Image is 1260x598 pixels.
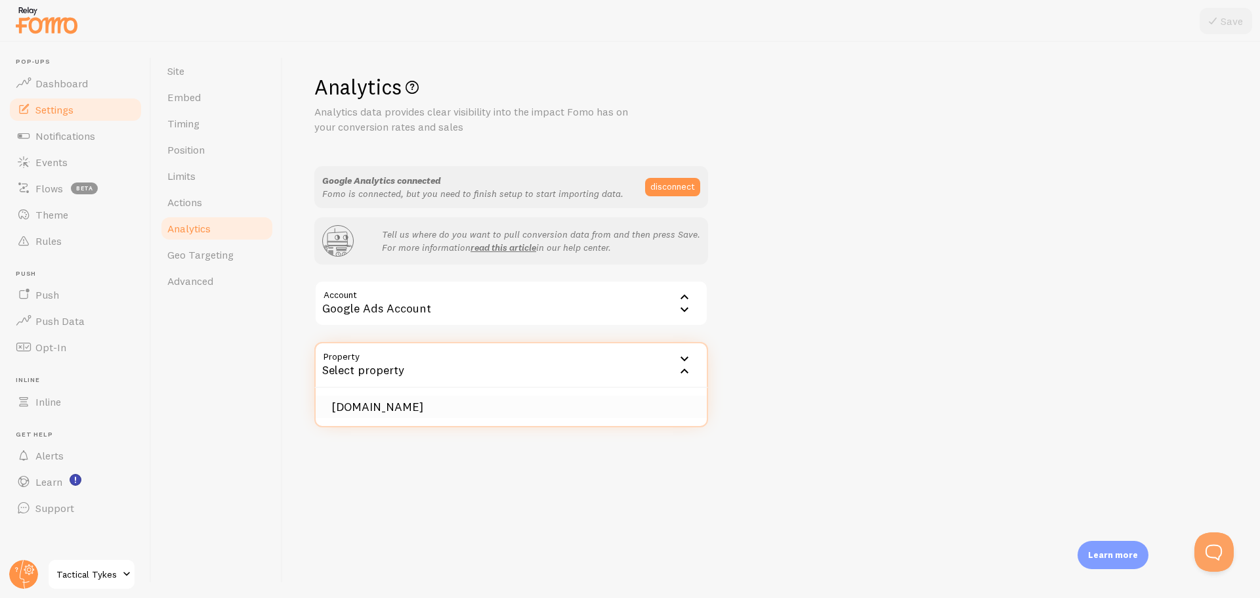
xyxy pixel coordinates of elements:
[16,431,143,439] span: Get Help
[71,182,98,194] span: beta
[8,282,143,308] a: Push
[8,495,143,521] a: Support
[159,58,274,84] a: Site
[35,182,63,195] span: Flows
[35,449,64,462] span: Alerts
[35,341,66,354] span: Opt-In
[35,234,62,247] span: Rules
[56,566,119,582] span: Tactical Tykes
[16,58,143,66] span: Pop-ups
[35,395,61,408] span: Inline
[47,559,136,590] a: Tactical Tykes
[16,376,143,385] span: Inline
[316,396,707,419] li: [DOMAIN_NAME]
[159,215,274,242] a: Analytics
[322,175,441,186] strong: Google Analytics connected
[314,342,708,388] div: Select property
[314,74,1228,100] h1: Analytics
[159,137,274,163] a: Position
[1194,532,1234,572] iframe: Help Scout Beacon - Open
[159,163,274,189] a: Limits
[35,475,62,488] span: Learn
[8,123,143,149] a: Notifications
[35,314,85,328] span: Push Data
[16,270,143,278] span: Push
[35,208,68,221] span: Theme
[35,129,95,142] span: Notifications
[167,196,202,209] span: Actions
[471,242,536,253] a: read this article
[167,91,201,104] span: Embed
[8,308,143,334] a: Push Data
[167,222,211,235] span: Analytics
[382,228,700,254] p: Tell us where do you want to pull conversion data from and then press Save. For more information ...
[8,202,143,228] a: Theme
[167,248,234,261] span: Geo Targeting
[167,117,199,130] span: Timing
[35,288,59,301] span: Push
[159,110,274,137] a: Timing
[1088,549,1138,561] p: Learn more
[167,64,184,77] span: Site
[645,178,700,196] button: disconnect
[167,143,205,156] span: Position
[159,268,274,294] a: Advanced
[14,3,79,37] img: fomo-relay-logo-orange.svg
[35,103,73,116] span: Settings
[8,175,143,202] a: Flows beta
[167,169,196,182] span: Limits
[35,502,74,515] span: Support
[35,156,68,169] span: Events
[8,469,143,495] a: Learn
[167,274,213,288] span: Advanced
[314,280,708,326] div: Google Ads Account
[8,149,143,175] a: Events
[159,84,274,110] a: Embed
[35,77,88,90] span: Dashboard
[1078,541,1148,569] div: Learn more
[8,334,143,360] a: Opt-In
[8,442,143,469] a: Alerts
[8,70,143,96] a: Dashboard
[159,189,274,215] a: Actions
[322,174,623,200] p: Fomo is connected, but you need to finish setup to start importing data.
[314,104,629,135] p: Analytics data provides clear visibility into the impact Fomo has on your conversion rates and sales
[8,96,143,123] a: Settings
[70,474,81,486] svg: <p>Watch New Feature Tutorials!</p>
[8,228,143,254] a: Rules
[159,242,274,268] a: Geo Targeting
[8,389,143,415] a: Inline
